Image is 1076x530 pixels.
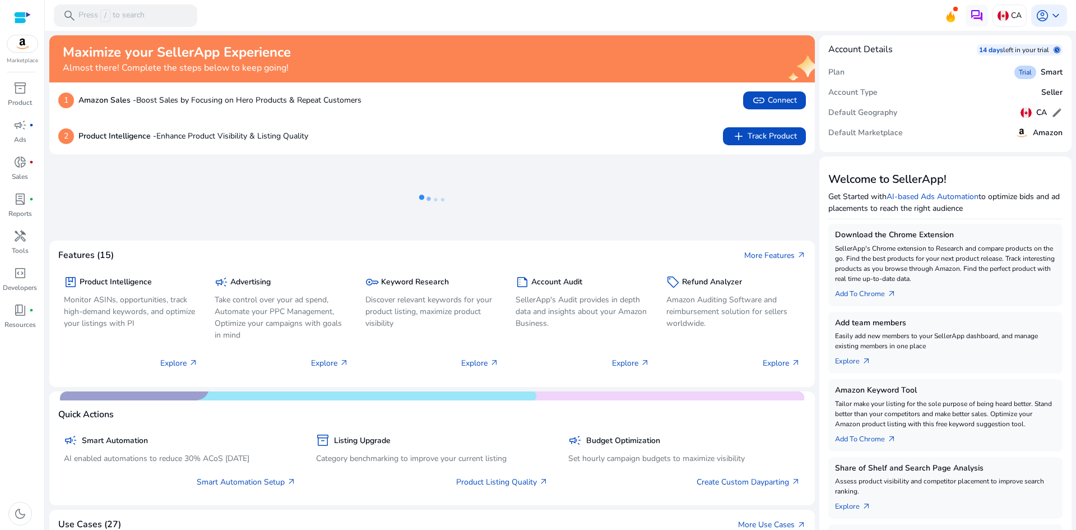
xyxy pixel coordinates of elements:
[828,88,878,98] h5: Account Type
[311,357,349,369] p: Explore
[835,399,1056,429] p: Tailor make your listing for the sole purpose of being heard better. Stand better than your compe...
[1015,126,1028,140] img: amazon.svg
[1036,9,1049,22] span: account_circle
[13,303,27,317] span: book_4
[835,464,1056,473] h5: Share of Shelf and Search Page Analysis
[63,44,291,61] h2: Maximize your SellerApp Experience
[78,95,136,105] b: Amazon Sales -
[29,308,34,312] span: fiber_manual_record
[189,358,198,367] span: arrow_outward
[1011,6,1022,25] p: CA
[835,429,905,445] a: Add To Chrome
[215,275,228,289] span: campaign
[78,94,361,106] p: Boost Sales by Focusing on Hero Products & Repeat Customers
[568,434,582,447] span: campaign
[1033,128,1063,138] h5: Amazon
[456,476,548,488] a: Product Listing Quality
[828,191,1063,214] p: Get Started with to optimize bids and ad placements to reach the right audience
[835,231,1056,240] h5: Download the Chrome Extension
[666,275,680,289] span: sell
[230,278,271,287] h5: Advertising
[539,477,548,486] span: arrow_outward
[29,123,34,127] span: fiber_manual_record
[862,357,871,366] span: arrow_outward
[334,436,391,446] h5: Listing Upgrade
[1051,107,1063,118] span: edit
[1036,108,1047,118] h5: CA
[828,128,903,138] h5: Default Marketplace
[862,502,871,511] span: arrow_outward
[29,197,34,201] span: fiber_manual_record
[64,453,296,464] p: AI enabled automations to reduce 30% ACoS [DATE]
[1021,107,1032,118] img: ca.svg
[58,519,121,530] h4: Use Cases (27)
[723,127,806,145] button: addTrack Product
[13,266,27,280] span: code_blocks
[64,294,198,329] p: Monitor ASINs, opportunities, track high-demand keywords, and optimize your listings with PI
[752,94,766,107] span: link
[732,130,797,143] span: Track Product
[78,131,156,141] b: Product Intelligence -
[12,172,28,182] p: Sales
[490,358,499,367] span: arrow_outward
[835,476,1056,496] p: Assess product visibility and competitor placement to improve search ranking.
[8,98,32,108] p: Product
[763,357,800,369] p: Explore
[8,209,32,219] p: Reports
[13,507,27,520] span: dark_mode
[835,243,1056,284] p: SellerApp's Chrome extension to Research and compare products on the go. Find the best products f...
[58,93,74,108] p: 1
[828,108,897,118] h5: Default Geography
[58,409,114,420] h4: Quick Actions
[835,386,1056,395] h5: Amazon Keyword Tool
[516,294,650,329] p: SellerApp's Audit provides in depth data and insights about your Amazon Business.
[743,91,806,109] button: linkConnect
[14,135,26,145] p: Ads
[4,320,36,330] p: Resources
[887,191,978,202] a: AI-based Ads Automation
[13,118,27,132] span: campaign
[1054,47,1060,53] span: schedule
[63,63,291,73] h4: Almost there! Complete the steps below to keep going!
[7,57,38,65] p: Marketplace
[287,477,296,486] span: arrow_outward
[160,357,198,369] p: Explore
[887,289,896,298] span: arrow_outward
[80,278,152,287] h5: Product Intelligence
[744,250,806,261] a: More Featuresarrow_outward
[197,476,296,488] a: Smart Automation Setup
[100,10,110,22] span: /
[835,284,905,299] a: Add To Chrome
[516,275,529,289] span: summarize
[1019,68,1032,77] span: Trial
[1003,45,1054,54] p: left in your trial
[58,250,114,261] h4: Features (15)
[1041,88,1063,98] h5: Seller
[215,294,349,341] p: Take control over your ad spend, Automate your PPC Management, Optimize your campaigns with goals...
[13,192,27,206] span: lab_profile
[531,278,582,287] h5: Account Audit
[568,453,800,464] p: Set hourly campaign budgets to maximize visibility
[641,358,650,367] span: arrow_outward
[13,81,27,95] span: inventory_2
[797,520,806,529] span: arrow_outward
[732,130,745,143] span: add
[13,155,27,169] span: donut_small
[461,357,499,369] p: Explore
[64,275,77,289] span: package
[1041,68,1063,77] h5: Smart
[340,358,349,367] span: arrow_outward
[381,278,449,287] h5: Keyword Research
[828,44,893,55] h4: Account Details
[78,10,145,22] p: Press to search
[835,319,1056,328] h5: Add team members
[13,229,27,243] span: handyman
[835,331,1056,351] p: Easily add new members to your SellerApp dashboard, and manage existing members in one place
[835,496,880,512] a: Explorearrow_outward
[64,434,77,447] span: campaign
[666,294,800,329] p: Amazon Auditing Software and reimbursement solution for sellers worldwide.
[791,477,800,486] span: arrow_outward
[697,476,800,488] a: Create Custom Dayparting
[612,357,650,369] p: Explore
[316,434,330,447] span: inventory_2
